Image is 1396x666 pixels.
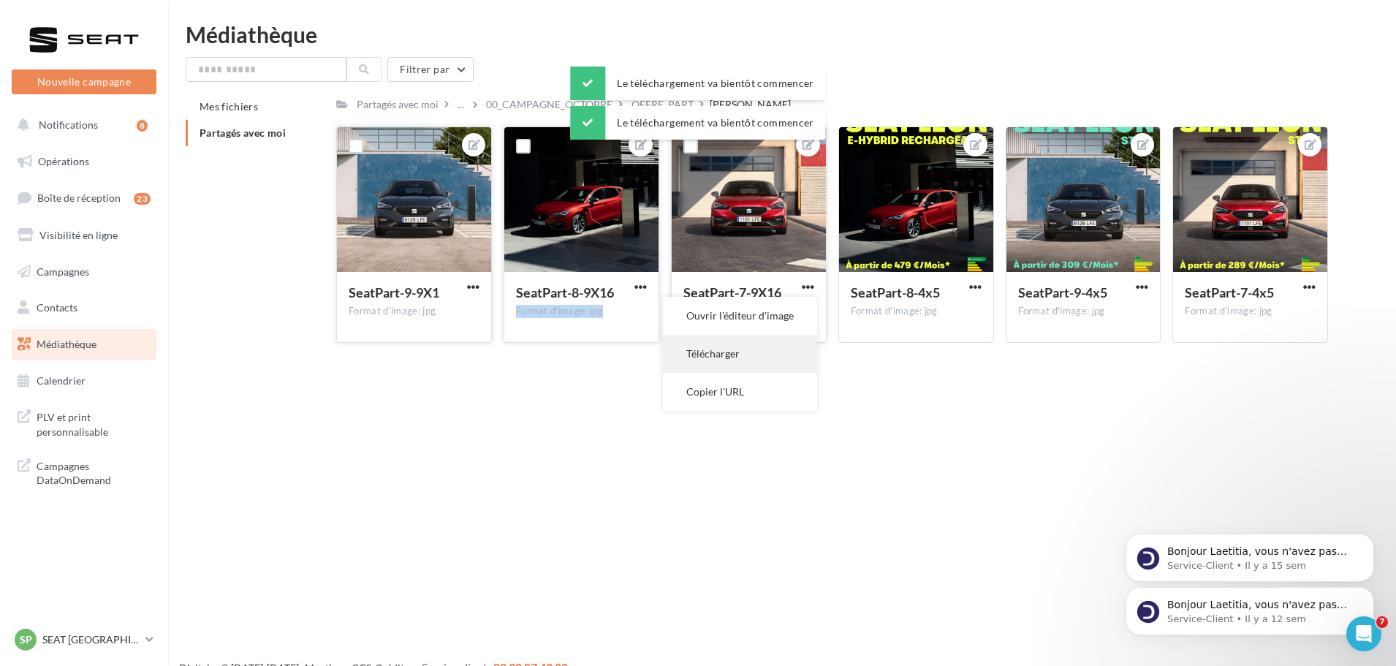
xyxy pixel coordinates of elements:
[33,106,56,129] img: Profile image for Service-Client
[9,257,159,287] a: Campagnes
[186,23,1378,45] div: Médiathèque
[9,401,159,444] a: PLV et print personnalisable
[349,284,439,300] span: SeatPart-9-9X1
[64,105,248,218] span: Bonjour Laetitia, vous n'avez pas encore souscrit au module Marketing Direct ? Pour cela, c'est s...
[200,100,258,113] span: Mes fichiers
[663,373,817,411] button: Copier l'URL
[851,305,982,318] div: Format d'image: jpg
[455,94,467,115] div: ...
[1185,284,1274,300] span: SeatPart-7-4x5
[37,192,121,204] span: Boîte de réception
[12,626,156,654] a: SP SEAT [GEOGRAPHIC_DATA]
[200,126,286,139] span: Partagés avec moi
[1346,616,1381,651] iframe: Intercom live chat
[12,69,156,94] button: Nouvelle campagne
[9,110,153,140] button: Notifications 8
[9,220,159,251] a: Visibilité en ligne
[38,155,89,167] span: Opérations
[851,284,940,300] span: SeatPart-8-4x5
[349,305,479,318] div: Format d'image: jpg
[37,265,89,277] span: Campagnes
[486,97,612,112] div: 00_CAMPAGNE_OCTOBRE
[663,335,817,373] button: Télécharger
[20,632,32,647] span: SP
[1018,284,1107,300] span: SeatPart-9-4x5
[516,305,647,318] div: Format d'image: jpg
[137,120,148,132] div: 8
[37,301,77,314] span: Contacts
[22,93,270,141] div: message notification from Service-Client, Il y a 15 sem. Bonjour Laetitia, vous n'avez pas encore...
[9,450,159,493] a: Campagnes DataOnDemand
[9,366,159,396] a: Calendrier
[1185,305,1316,318] div: Format d'image: jpg
[9,182,159,213] a: Boîte de réception23
[37,374,86,387] span: Calendrier
[9,329,159,360] a: Médiathèque
[683,284,781,300] span: SeatPart-7-9X16
[357,97,439,112] div: Partagés avec moi
[134,193,151,205] div: 23
[64,172,252,185] p: Message from Service-Client, sent Il y a 12 sem
[1018,305,1149,318] div: Format d'image: jpg
[387,57,474,82] button: Filtrer par
[37,338,96,350] span: Médiathèque
[1104,441,1396,659] iframe: Intercom notifications message
[516,284,614,300] span: SeatPart-8-9X16
[9,292,159,323] a: Contacts
[37,407,151,439] span: PLV et print personnalisable
[570,67,825,100] div: Le téléchargement va bientôt commencer
[64,158,248,271] span: Bonjour Laetitia, vous n'avez pas encore souscrit au module Marketing Direct ? Pour cela, c'est s...
[663,297,817,335] button: Ouvrir l'éditeur d'image
[570,106,825,140] div: Le téléchargement va bientôt commencer
[1376,616,1388,628] span: 7
[39,118,98,131] span: Notifications
[9,146,159,177] a: Opérations
[42,632,140,647] p: SEAT [GEOGRAPHIC_DATA]
[39,229,118,241] span: Visibilité en ligne
[64,118,252,132] p: Message from Service-Client, sent Il y a 15 sem
[37,456,151,488] span: Campagnes DataOnDemand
